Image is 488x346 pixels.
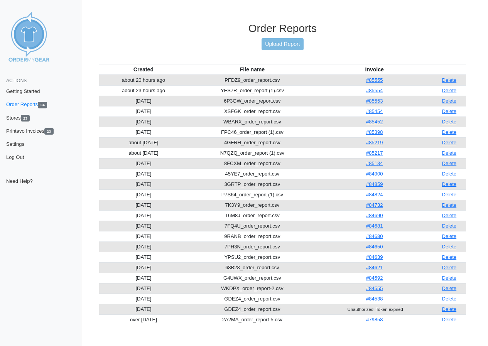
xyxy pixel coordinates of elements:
td: 3GRTP_order_report.csv [188,179,317,189]
td: T6M8J_order_report.csv [188,210,317,221]
a: Delete [442,160,457,166]
td: 7PH3N_order_report.csv [188,241,317,252]
a: Delete [442,181,457,187]
a: #85452 [366,119,383,125]
td: [DATE] [99,304,188,314]
td: G4UWX_order_report.csv [188,273,317,283]
a: Delete [442,140,457,145]
td: [DATE] [99,96,188,106]
a: Delete [442,192,457,197]
a: Delete [442,119,457,125]
a: #84650 [366,244,383,250]
a: #85454 [366,108,383,114]
td: 7FQ4U_order_report.csv [188,221,317,231]
td: [DATE] [99,252,188,262]
a: #84859 [366,181,383,187]
td: 45YE7_order_report.csv [188,169,317,179]
a: Delete [442,77,457,83]
a: Delete [442,265,457,270]
td: XSFGK_order_report.csv [188,106,317,116]
a: Delete [442,213,457,218]
a: Delete [442,275,457,281]
a: Delete [442,88,457,93]
a: Delete [442,254,457,260]
th: Created [99,64,188,75]
a: #84538 [366,296,383,302]
a: #84555 [366,285,383,291]
a: Delete [442,244,457,250]
a: #85398 [366,129,383,135]
td: [DATE] [99,273,188,283]
td: about 23 hours ago [99,85,188,96]
a: #85553 [366,98,383,104]
th: File name [188,64,317,75]
a: #85217 [366,150,383,156]
a: #84690 [366,213,383,218]
a: #79858 [366,317,383,322]
td: [DATE] [99,241,188,252]
span: 24 [38,102,47,108]
span: 23 [44,128,54,135]
td: over [DATE] [99,314,188,325]
td: [DATE] [99,294,188,304]
td: FPC46_order_report (1).csv [188,127,317,137]
td: [DATE] [99,231,188,241]
td: 2A2MA_order_report-5.csv [188,314,317,325]
a: #84824 [366,192,383,197]
a: #84900 [366,171,383,177]
td: 6P3GW_order_report.csv [188,96,317,106]
a: #84732 [366,202,383,208]
td: [DATE] [99,127,188,137]
td: about 20 hours ago [99,75,188,86]
a: Delete [442,202,457,208]
td: [DATE] [99,179,188,189]
td: [DATE] [99,262,188,273]
td: P7S64_order_report (1).csv [188,189,317,200]
td: YES7R_order_report (1).csv [188,85,317,96]
td: N7QZQ_order_report (1).csv [188,148,317,158]
td: [DATE] [99,106,188,116]
a: #84621 [366,265,383,270]
h3: Order Reports [99,22,466,35]
a: Delete [442,296,457,302]
a: #85134 [366,160,383,166]
td: WBARX_order_report.csv [188,116,317,127]
a: Delete [442,317,457,322]
a: #84681 [366,223,383,229]
td: YPSU2_order_report.csv [188,252,317,262]
td: PFDZ9_order_report.csv [188,75,317,86]
td: [DATE] [99,221,188,231]
a: Delete [442,171,457,177]
a: #84680 [366,233,383,239]
a: Delete [442,285,457,291]
a: Delete [442,223,457,229]
td: 68B28_order_report.csv [188,262,317,273]
td: 9RANB_order_report.csv [188,231,317,241]
th: Invoice [317,64,432,75]
td: [DATE] [99,189,188,200]
td: [DATE] [99,200,188,210]
td: [DATE] [99,210,188,221]
td: [DATE] [99,116,188,127]
td: WKDPX_order_report-2.csv [188,283,317,294]
a: Delete [442,150,457,156]
td: about [DATE] [99,148,188,158]
td: [DATE] [99,169,188,179]
td: [DATE] [99,158,188,169]
a: Delete [442,233,457,239]
a: #85555 [366,77,383,83]
a: Delete [442,108,457,114]
div: Unauthorized: Token expired [318,306,431,313]
a: #84592 [366,275,383,281]
a: Delete [442,129,457,135]
a: Upload Report [262,38,303,50]
td: about [DATE] [99,137,188,148]
a: #84639 [366,254,383,260]
span: 23 [21,115,30,122]
td: GDEZ4_order_report.csv [188,304,317,314]
a: #85219 [366,140,383,145]
td: 8FCXM_order_report.csv [188,158,317,169]
td: GDEZ4_order_report.csv [188,294,317,304]
a: Delete [442,98,457,104]
td: 4GFRH_order_report.csv [188,137,317,148]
